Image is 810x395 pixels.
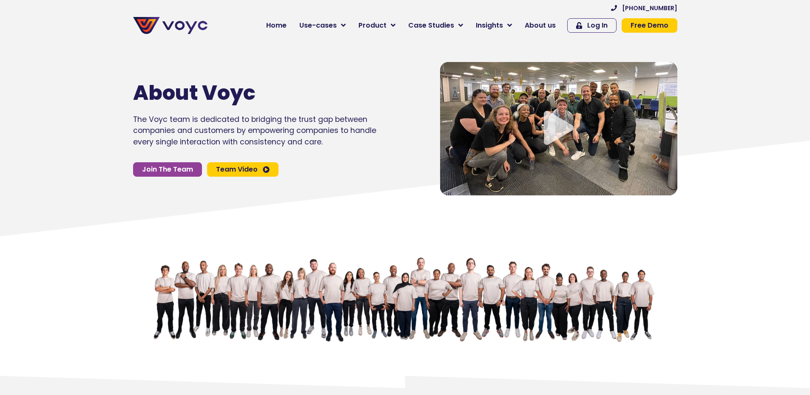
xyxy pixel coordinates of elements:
span: Free Demo [631,22,668,29]
span: Case Studies [408,20,454,31]
span: [PHONE_NUMBER] [622,5,677,11]
a: Product [352,17,402,34]
span: About us [525,20,556,31]
h1: About Voyc [133,81,351,105]
img: voyc-full-logo [133,17,207,34]
a: Case Studies [402,17,469,34]
span: Log In [587,22,608,29]
span: Insights [476,20,503,31]
a: Free Demo [622,18,677,33]
a: Join The Team [133,162,202,177]
span: Use-cases [299,20,337,31]
span: Home [266,20,287,31]
a: Home [260,17,293,34]
a: [PHONE_NUMBER] [611,5,677,11]
a: About us [518,17,562,34]
span: Join The Team [142,166,193,173]
span: Product [358,20,387,31]
span: Team Video [216,166,258,173]
a: Insights [469,17,518,34]
a: Log In [567,18,617,33]
a: Team Video [207,162,279,177]
div: Video play button [542,111,576,146]
a: Use-cases [293,17,352,34]
p: The Voyc team is dedicated to bridging the trust gap between companies and customers by empowerin... [133,114,376,147]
